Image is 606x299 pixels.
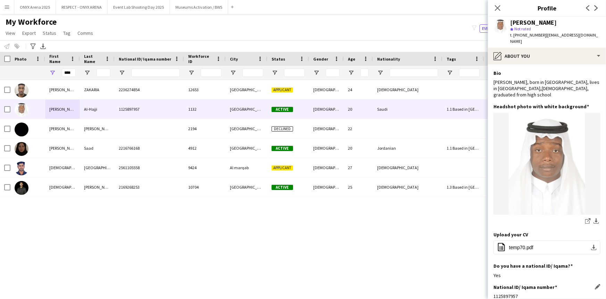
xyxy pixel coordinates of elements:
img: ff399170-870b-4e1b-b160-73cd9f55ee58.jpeg [493,113,600,215]
button: RESPECT - ONYX ARENA [56,0,108,14]
span: 1125897957 [119,107,140,112]
h3: Upload your CV [493,231,528,238]
div: [PERSON_NAME], born in [GEOGRAPHIC_DATA], lives in [GEOGRAPHIC_DATA],[DEMOGRAPHIC_DATA], graduate... [493,79,600,98]
div: 22 [344,119,373,138]
div: Al-Hajji [80,100,115,119]
input: National ID/ Iqama number Filter Input [131,69,180,77]
div: [PERSON_NAME] [510,19,557,26]
div: 20 [344,139,373,158]
span: National ID/ Iqama number [119,56,171,62]
span: Photo [15,56,26,62]
span: View [6,30,15,36]
div: About you [488,48,606,64]
div: 24 [344,80,373,99]
button: Museums Activation / BWS [170,0,228,14]
span: Applicant [272,87,293,93]
span: Declined [272,126,293,132]
span: City [230,56,238,62]
div: [DEMOGRAPHIC_DATA] [309,80,344,99]
h3: Bio [493,70,501,76]
div: Saudi [373,100,442,119]
button: Open Filter Menu [49,70,56,76]
img: Shihab Mohammed [15,181,28,195]
h3: National ID/ Iqama number [493,284,557,290]
span: First Name [49,54,67,64]
button: Open Filter Menu [348,70,354,76]
div: 1.1 Based in [GEOGRAPHIC_DATA], 2.2 English Level = 2/3 Good, Presentable B [442,139,484,158]
div: ZAKARIA [80,80,115,99]
span: Age [348,56,355,62]
span: Status [43,30,56,36]
span: Last Name [84,54,102,64]
button: Open Filter Menu [313,70,319,76]
div: [DEMOGRAPHIC_DATA] [45,158,80,177]
a: Status [40,29,59,38]
input: Last Name Filter Input [97,69,110,77]
div: [DEMOGRAPHIC_DATA] [373,80,442,99]
span: Active [272,107,293,112]
div: 1132 [184,100,226,119]
div: 10704 [184,178,226,197]
img: EIHAB ZAKARIA [15,84,28,97]
input: Age Filter Input [360,69,369,77]
img: Rihab Jamal [15,123,28,136]
input: First Name Filter Input [62,69,76,77]
a: View [3,29,18,38]
h3: Do you have a national ID/ Iqama? [493,263,573,269]
button: Everyone8,585 [480,24,514,33]
div: [GEOGRAPHIC_DATA] [226,139,267,158]
div: 25 [344,178,373,197]
div: [PERSON_NAME] [45,80,80,99]
div: 2194 [184,119,226,138]
span: Gender [313,56,328,62]
div: [DEMOGRAPHIC_DATA] [373,178,442,197]
div: Al marqab [226,158,267,177]
span: My Workforce [6,17,57,27]
div: [PERSON_NAME] [45,139,80,158]
span: Nationality [377,56,400,62]
a: Comms [75,29,96,38]
button: Event Lab Shooting Day 2025 [108,0,170,14]
div: [DEMOGRAPHIC_DATA] [45,178,80,197]
input: Status Filter Input [284,69,305,77]
input: Tags Filter Input [459,69,480,77]
div: Yes [493,272,600,278]
span: Comms [77,30,93,36]
div: 4912 [184,139,226,158]
span: Tags [447,56,456,62]
button: ONYX Arena 2025 [14,0,56,14]
span: t. [PHONE_NUMBER] [510,32,546,38]
span: Export [22,30,36,36]
input: Nationality Filter Input [390,69,438,77]
div: 27 [344,158,373,177]
button: Open Filter Menu [377,70,383,76]
div: [GEOGRAPHIC_DATA] [226,80,267,99]
button: Open Filter Menu [230,70,236,76]
div: Saad [80,139,115,158]
a: Tag [60,29,73,38]
div: 9424 [184,158,226,177]
span: 2169268253 [119,184,140,190]
span: Not rated [514,26,531,31]
span: Workforce ID [188,54,213,64]
div: 20 [344,100,373,119]
div: 12653 [184,80,226,99]
span: | [EMAIL_ADDRESS][DOMAIN_NAME] [510,32,598,44]
img: Shihab Meppurath [15,162,28,175]
div: [GEOGRAPHIC_DATA] [80,158,115,177]
span: Tag [63,30,70,36]
img: Rihab Saad [15,142,28,156]
div: 1.1 Based in [GEOGRAPHIC_DATA], 2.1 English Level = 1/3 Poor, Presentable C [442,100,484,119]
button: Open Filter Menu [84,70,90,76]
div: [DEMOGRAPHIC_DATA] [373,158,442,177]
div: [DEMOGRAPHIC_DATA] [309,119,344,138]
div: [DEMOGRAPHIC_DATA] [309,178,344,197]
div: [DEMOGRAPHIC_DATA] [309,139,344,158]
span: Active [272,185,293,190]
div: [PERSON_NAME] [45,119,80,138]
span: temp70.pdf [509,245,533,250]
div: Jordanian [373,139,442,158]
button: Open Filter Menu [272,70,278,76]
span: Active [272,146,293,151]
div: [DEMOGRAPHIC_DATA] [309,100,344,119]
